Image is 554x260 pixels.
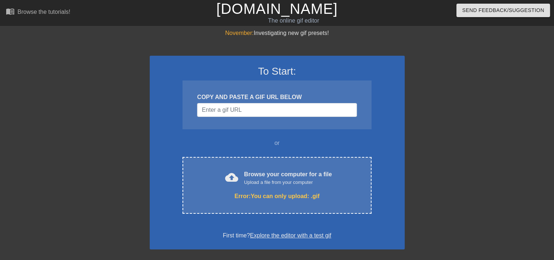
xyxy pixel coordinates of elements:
div: Investigating new gif presets! [150,29,405,38]
a: [DOMAIN_NAME] [216,1,338,17]
span: November: [225,30,254,36]
span: Send Feedback/Suggestion [462,6,544,15]
h3: To Start: [159,65,395,78]
div: COPY AND PASTE A GIF URL BELOW [197,93,357,102]
input: Username [197,103,357,117]
div: Error: You can only upload: .gif [198,192,356,201]
a: Browse the tutorials! [6,7,70,18]
button: Send Feedback/Suggestion [456,4,550,17]
div: Browse the tutorials! [17,9,70,15]
div: or [169,139,386,147]
span: menu_book [6,7,15,16]
div: Upload a file from your computer [244,179,332,186]
div: The online gif editor [188,16,399,25]
div: First time? [159,231,395,240]
span: cloud_upload [225,171,238,184]
div: Browse your computer for a file [244,170,332,186]
a: Explore the editor with a test gif [250,232,331,239]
